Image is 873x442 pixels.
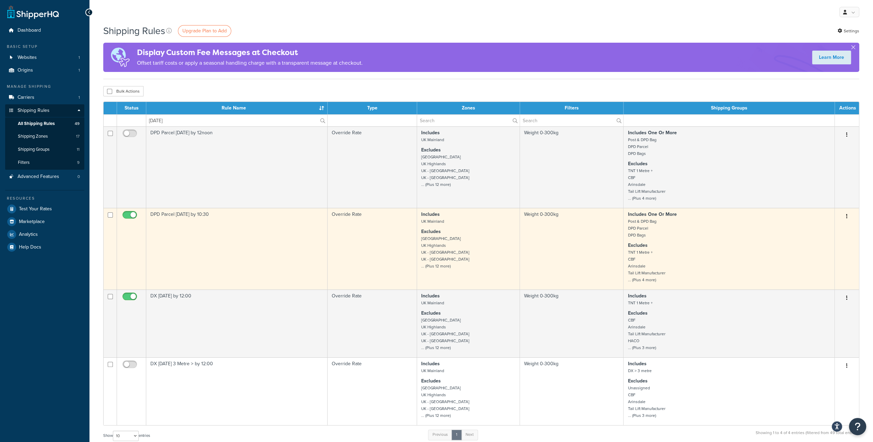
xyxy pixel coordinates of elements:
[5,130,84,143] a: Shipping Zones 17
[451,430,462,440] a: 1
[421,211,440,218] strong: Includes
[461,430,478,440] a: Next
[146,102,328,114] th: Rule Name : activate to sort column ascending
[5,104,84,117] a: Shipping Rules
[520,290,624,357] td: Weight 0-300kg
[624,102,835,114] th: Shipping Groups
[5,117,84,130] li: All Shipping Rules
[18,121,55,127] span: All Shipping Rules
[18,67,33,73] span: Origins
[421,360,440,367] strong: Includes
[5,170,84,183] li: Advanced Features
[18,28,41,33] span: Dashboard
[113,431,139,441] select: Showentries
[18,108,50,114] span: Shipping Rules
[628,242,647,249] strong: Excludes
[421,300,444,306] small: UK Mainland
[421,146,441,154] strong: Excludes
[421,317,469,351] small: [GEOGRAPHIC_DATA] UK Highlands UK - [GEOGRAPHIC_DATA] UK - [GEOGRAPHIC_DATA] ... (Plus 12 more)
[5,104,84,170] li: Shipping Rules
[19,244,41,250] span: Help Docs
[428,430,452,440] a: Previous
[628,292,646,299] strong: Includes
[849,418,866,435] button: Open Resource Center
[628,368,651,374] small: DX > 3 metre
[5,143,84,156] a: Shipping Groups 11
[520,126,624,208] td: Weight 0-300kg
[18,95,34,101] span: Carriers
[18,174,59,180] span: Advanced Features
[628,385,665,419] small: Unassigned CBF Arinsdale Tail Lift Manufacturer ... (Plus 3 more)
[75,121,79,127] span: 49
[78,55,80,61] span: 1
[5,84,84,90] div: Manage Shipping
[628,377,647,385] strong: Excludes
[178,25,231,37] a: Upgrade Plan to Add
[421,137,444,143] small: UK Mainland
[421,368,444,374] small: UK Mainland
[628,300,652,306] small: TNT 1 Metre +
[77,147,79,152] span: 11
[520,115,623,126] input: Search
[77,174,80,180] span: 0
[18,55,37,61] span: Websites
[5,156,84,169] a: Filters 9
[628,360,646,367] strong: Includes
[19,232,38,238] span: Analytics
[18,134,48,139] span: Shipping Zones
[328,208,417,290] td: Override Rate
[5,117,84,130] a: All Shipping Rules 49
[328,126,417,208] td: Override Rate
[628,129,677,136] strong: Includes One Or More
[103,431,150,441] label: Show entries
[5,64,84,77] a: Origins 1
[76,134,79,139] span: 17
[628,317,665,351] small: CBF Arinsdale Tail Lift Manufacturer HACO ... (Plus 3 more)
[628,218,656,238] small: Post & DPD Bag DPD Parcel DPD Bags
[628,309,647,317] strong: Excludes
[421,235,469,269] small: [GEOGRAPHIC_DATA] UK Highlands UK - [GEOGRAPHIC_DATA] UK - [GEOGRAPHIC_DATA] ... (Plus 12 more)
[77,160,79,166] span: 9
[421,309,441,317] strong: Excludes
[628,211,677,218] strong: Includes One Or More
[18,147,50,152] span: Shipping Groups
[328,357,417,425] td: Override Rate
[5,24,84,37] a: Dashboard
[520,357,624,425] td: Weight 0-300kg
[5,156,84,169] li: Filters
[146,208,328,290] td: DPD Parcel [DATE] by 10:30
[18,160,30,166] span: Filters
[421,385,469,419] small: [GEOGRAPHIC_DATA] UK Highlands UK - [GEOGRAPHIC_DATA] UK - [GEOGRAPHIC_DATA] ... (Plus 12 more)
[628,168,665,201] small: TNT 1 Metre + CBF Arinsdale Tail Lift Manufacturer ... (Plus 4 more)
[5,143,84,156] li: Shipping Groups
[421,292,440,299] strong: Includes
[417,102,520,114] th: Zones
[78,67,80,73] span: 1
[5,91,84,104] a: Carriers 1
[421,154,469,188] small: [GEOGRAPHIC_DATA] UK Highlands UK - [GEOGRAPHIC_DATA] UK - [GEOGRAPHIC_DATA] ... (Plus 12 more)
[137,58,363,68] p: Offset tariff costs or apply a seasonal handling charge with a transparent message at checkout.
[421,129,440,136] strong: Includes
[628,249,665,283] small: TNT 1 Metre + CBF Arinsdale Tail Lift Manufacturer ... (Plus 4 more)
[5,203,84,215] a: Test Your Rates
[812,51,851,64] a: Learn More
[5,51,84,64] a: Websites 1
[328,102,417,114] th: Type
[103,43,137,72] img: duties-banner-06bc72dcb5fe05cb3f9472aba00be2ae8eb53ab6f0d8bb03d382ba314ac3c341.png
[117,102,146,114] th: Status
[520,208,624,290] td: Weight 0-300kg
[182,27,227,34] span: Upgrade Plan to Add
[421,218,444,224] small: UK Mainland
[5,51,84,64] li: Websites
[417,115,520,126] input: Search
[5,170,84,183] a: Advanced Features 0
[5,130,84,143] li: Shipping Zones
[5,228,84,241] li: Analytics
[103,86,143,96] button: Bulk Actions
[328,290,417,357] td: Override Rate
[78,95,80,101] span: 1
[421,377,441,385] strong: Excludes
[5,215,84,228] li: Marketplace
